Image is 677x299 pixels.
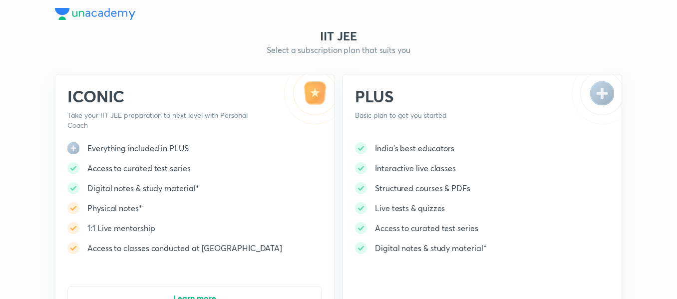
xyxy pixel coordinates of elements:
[67,242,79,254] img: -
[67,222,79,234] img: -
[355,242,367,254] img: -
[87,222,155,234] h5: 1:1 Live mentorship
[87,202,142,214] h5: Physical notes*
[67,86,268,106] h2: ICONIC
[375,202,445,214] h5: Live tests & quizzes
[87,242,282,254] h5: Access to classes conducted at [GEOGRAPHIC_DATA]
[67,182,79,194] img: -
[355,202,367,214] img: -
[55,44,622,56] h5: Select a subscription plan that suits you
[375,142,454,154] h5: India's best educators
[284,74,334,124] img: -
[55,8,135,20] img: Company Logo
[355,110,555,120] p: Basic plan to get you started
[572,74,622,124] img: -
[355,222,367,234] img: -
[67,110,268,130] p: Take your IIT JEE preparation to next level with Personal Coach
[67,202,79,214] img: -
[87,142,189,154] h5: Everything included in PLUS
[355,142,367,154] img: -
[355,86,555,106] h2: PLUS
[355,182,367,194] img: -
[355,162,367,174] img: -
[375,182,470,194] h5: Structured courses & PDFs
[55,28,622,44] h3: IIT JEE
[87,182,199,194] h5: Digital notes & study material*
[375,242,487,254] h5: Digital notes & study material*
[87,162,191,174] h5: Access to curated test series
[375,162,456,174] h5: Interactive live classes
[67,162,79,174] img: -
[375,222,478,234] h5: Access to curated test series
